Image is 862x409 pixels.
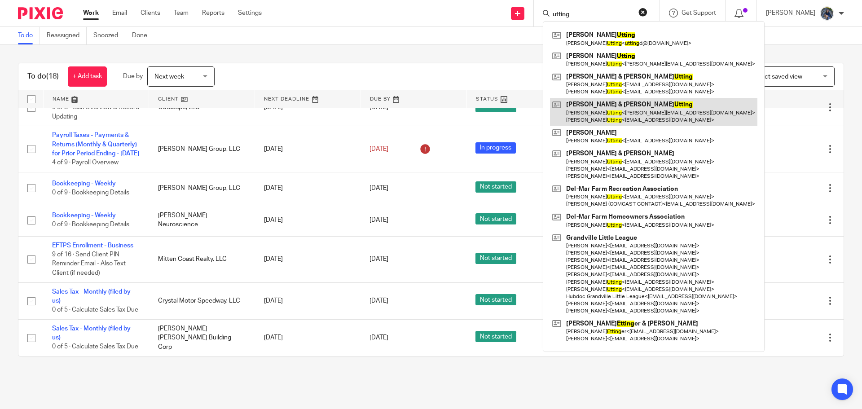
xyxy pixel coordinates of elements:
span: In progress [475,142,516,154]
span: 0 of 8 · Task Overview & Record Updating [52,104,139,120]
button: Clear [638,8,647,17]
span: [DATE] [369,217,388,223]
h1: To do [27,72,59,81]
a: To do [18,27,40,44]
a: Reassigned [47,27,87,44]
td: [PERSON_NAME] Group, LLC [149,172,255,204]
span: 9 of 16 · Send Client PIN Reminder Email - Also Text Client (if needed) [52,251,126,276]
td: [PERSON_NAME] Neuroscience [149,204,255,236]
td: [PERSON_NAME] [PERSON_NAME] Building Corp [149,319,255,356]
td: [DATE] [255,319,361,356]
td: Crystal Motor Speedway, LLC [149,282,255,319]
img: 20210918_184149%20(2).jpg [820,6,834,21]
input: Search [552,11,633,19]
span: Next week [154,74,184,80]
span: Select saved view [752,74,802,80]
a: Clients [141,9,160,18]
td: Mitten Coast Realty, LLC [149,236,255,282]
span: Not started [475,294,516,305]
a: Payroll Taxes - Payments & Returns (Monthly & Quarterly) for Prior Period Ending - [DATE] [52,132,139,157]
span: [DATE] [369,185,388,191]
span: 4 of 9 · Payroll Overview [52,159,119,166]
span: Not started [475,213,516,224]
span: 0 of 9 · Bookkeeping Details [52,189,129,196]
span: Not started [475,331,516,342]
a: Settings [238,9,262,18]
span: (18) [46,73,59,80]
span: Not started [475,253,516,264]
span: 0 of 9 · Bookkeeping Details [52,222,129,228]
a: Work [83,9,99,18]
img: Pixie [18,7,63,19]
p: [PERSON_NAME] [766,9,815,18]
a: Email [112,9,127,18]
td: [DATE] [255,236,361,282]
span: 0 of 5 · Calculate Sales Tax Due [52,307,138,313]
span: [DATE] [369,334,388,341]
a: Snoozed [93,27,125,44]
span: Get Support [682,10,716,16]
td: [DATE] [255,172,361,204]
a: Bookkeeping - Weekly [52,180,116,187]
td: [PERSON_NAME] Group, LLC [149,126,255,172]
a: Sales Tax - Monthly (filed by us) [52,325,131,341]
span: 0 of 5 · Calculate Sales Tax Due [52,344,138,350]
span: [DATE] [369,298,388,304]
a: Bookkeeping - Weekly [52,212,116,219]
a: Done [132,27,154,44]
a: EFTPS Enrollment - Business [52,242,133,249]
td: [DATE] [255,282,361,319]
a: Sales Tax - Monthly (filed by us) [52,289,131,304]
td: [DATE] [255,126,361,172]
td: [DATE] [255,204,361,236]
a: Reports [202,9,224,18]
p: Due by [123,72,143,81]
span: Not started [475,181,516,193]
span: [DATE] [369,256,388,263]
span: [DATE] [369,146,388,152]
a: Team [174,9,189,18]
a: + Add task [68,66,107,87]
